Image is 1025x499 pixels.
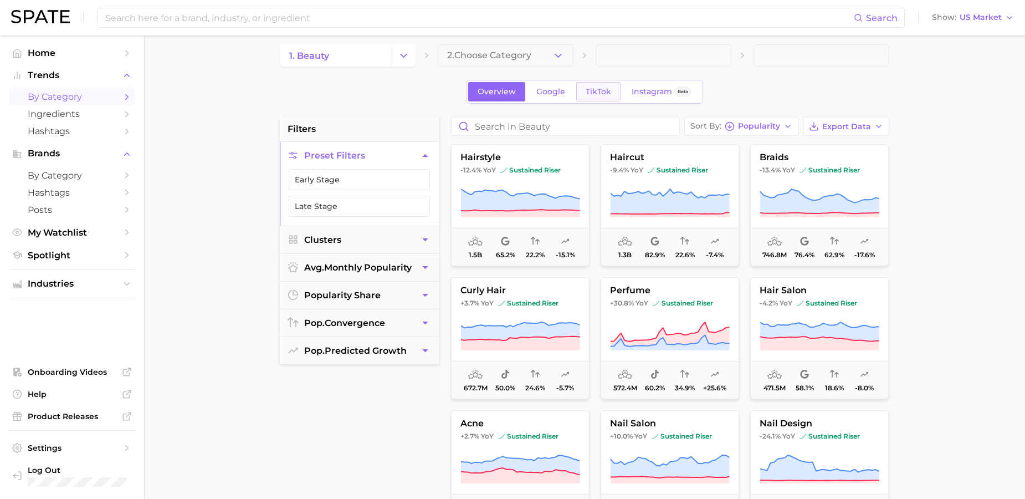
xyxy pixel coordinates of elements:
span: popularity predicted growth: Very Likely [710,368,719,381]
span: 65.2% [496,251,515,259]
span: acne [452,419,589,429]
button: Preset Filters [280,142,439,169]
span: popularity convergence: Low Convergence [680,368,689,381]
span: Brands [28,149,116,159]
span: popularity share: Google [650,235,659,248]
button: popularity share [280,282,439,309]
span: YoY [481,432,494,441]
button: avg.monthly popularity [280,254,439,281]
span: 76.4% [795,251,814,259]
span: YoY [634,432,647,441]
span: YoY [635,299,648,308]
span: YoY [483,166,496,175]
a: by Category [9,88,135,105]
span: 24.6% [525,384,545,392]
span: popularity convergence: Low Convergence [680,235,689,248]
abbr: popularity index [304,318,325,328]
span: YoY [481,299,494,308]
input: Search in beauty [452,118,679,135]
a: Log out. Currently logged in with e-mail danielle@spate.nyc. [9,462,135,491]
span: Trends [28,70,116,80]
span: sustained riser [652,432,712,441]
button: pop.predicted growth [280,337,439,364]
span: -15.1% [556,251,575,259]
span: 62.9% [824,251,844,259]
span: Show [932,14,956,21]
span: Search [866,13,898,23]
a: Spotlight [9,247,135,264]
a: Ingredients [9,105,135,123]
span: Popularity [738,123,780,129]
a: TikTok [576,82,621,101]
button: ShowUS Market [929,11,1017,25]
span: +2.7% [460,432,479,440]
span: Ingredients [28,109,116,119]
button: hairstyle-12.4% YoYsustained risersustained riser1.5b65.2%22.2%-15.1% [451,144,590,266]
input: Search here for a brand, industry, or ingredient [104,8,854,27]
span: haircut [601,152,739,162]
span: 672.7m [464,384,488,392]
span: -4.2% [760,299,778,307]
span: +25.6% [703,384,726,392]
button: Industries [9,276,135,292]
span: +30.8% [610,299,634,307]
span: YoY [780,299,792,308]
img: SPATE [11,10,70,23]
span: US Market [960,14,1002,21]
img: sustained riser [653,300,659,307]
span: 60.2% [645,384,665,392]
span: average monthly popularity: Very High Popularity [767,368,782,381]
a: Posts [9,201,135,218]
button: Export Data [803,117,889,136]
span: Hashtags [28,187,116,198]
img: sustained riser [500,167,507,174]
span: 1. beauty [289,50,329,61]
span: Help [28,389,116,399]
span: +10.0% [610,432,633,440]
span: 471.5m [763,384,786,392]
span: Sort By [690,123,721,129]
button: Change Category [392,44,416,67]
abbr: popularity index [304,345,325,356]
span: popularity share: Google [800,368,809,381]
img: sustained riser [648,167,654,174]
a: Settings [9,440,135,456]
img: sustained riser [652,433,658,440]
span: 18.6% [825,384,844,392]
span: nail salon [601,419,739,429]
span: Log Out [28,465,126,475]
span: 22.2% [526,251,545,259]
img: sustained riser [498,433,505,440]
span: -12.4% [460,166,481,174]
a: by Category [9,167,135,184]
span: 82.9% [645,251,665,259]
span: popularity share: TikTok [650,368,659,381]
span: Spotlight [28,250,116,261]
a: Help [9,386,135,403]
span: +3.7% [460,299,479,307]
span: -8.0% [855,384,874,392]
span: Instagram [632,87,672,96]
span: 1.5b [469,251,482,259]
span: monthly popularity [304,262,412,273]
span: sustained riser [498,432,558,441]
span: Industries [28,279,116,289]
span: popularity share: Google [501,235,510,248]
button: Trends [9,67,135,84]
a: Hashtags [9,123,135,140]
span: Export Data [822,122,871,131]
span: popularity predicted growth: Uncertain [860,235,869,248]
img: sustained riser [498,300,505,307]
span: Home [28,48,116,58]
span: average monthly popularity: Very High Popularity [468,368,483,381]
span: YoY [782,166,795,175]
button: haircut-9.4% YoYsustained risersustained riser1.3b82.9%22.6%-7.4% [601,144,739,266]
span: 50.0% [495,384,515,392]
abbr: average [304,262,324,273]
span: convergence [304,318,385,328]
span: by Category [28,170,116,181]
button: Clusters [280,226,439,253]
button: 2.Choose Category [438,44,573,67]
span: Beta [678,87,688,96]
button: curly hair+3.7% YoYsustained risersustained riser672.7m50.0%24.6%-5.7% [451,277,590,399]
